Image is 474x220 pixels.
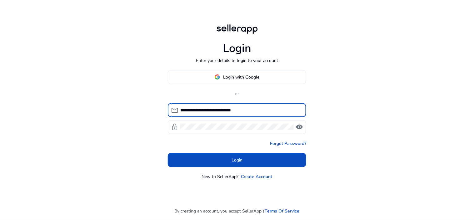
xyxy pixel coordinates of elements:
[232,157,242,163] span: Login
[168,70,306,84] button: Login with Google
[223,74,260,80] span: Login with Google
[171,123,178,131] span: lock
[223,42,251,55] h1: Login
[196,57,278,64] p: Enter your details to login to your account
[171,106,178,114] span: mail
[296,123,303,131] span: visibility
[215,74,220,80] img: google-logo.svg
[168,90,306,97] p: or
[202,173,239,180] p: New to SellerApp?
[241,173,272,180] a: Create Account
[168,153,306,167] button: Login
[270,140,306,147] a: Forgot Password?
[265,208,300,214] a: Terms Of Service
